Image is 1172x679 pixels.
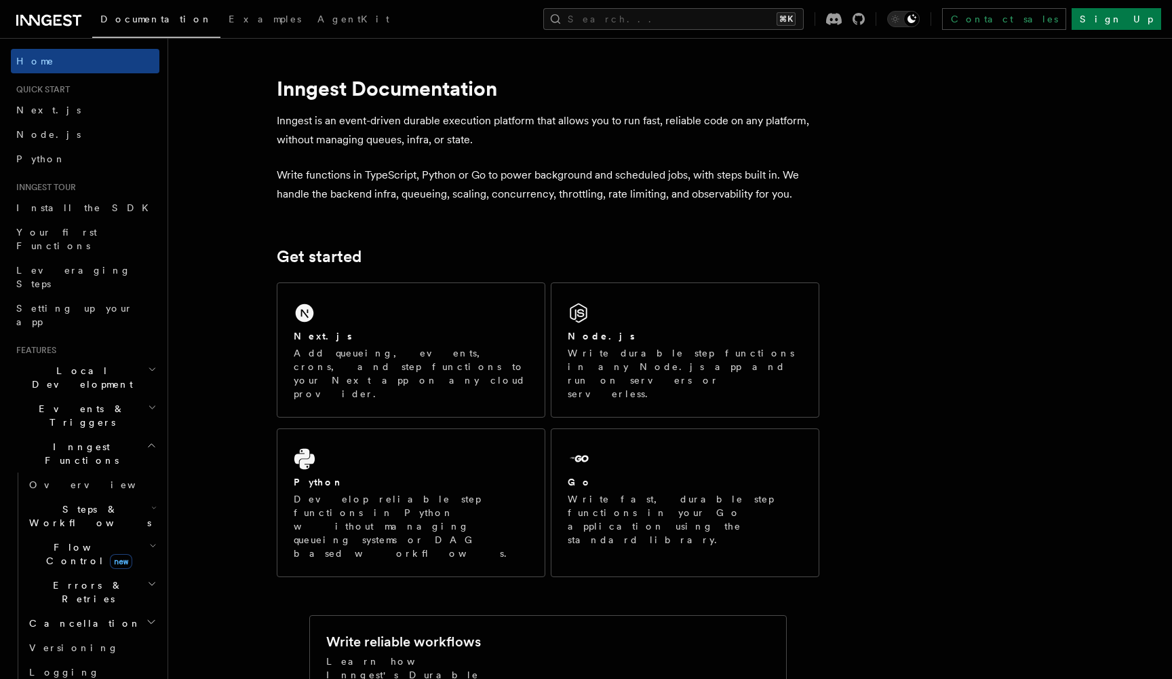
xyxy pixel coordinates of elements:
[24,473,159,497] a: Overview
[16,54,54,68] span: Home
[551,282,819,418] a: Node.jsWrite durable step functions in any Node.js app and run on servers or serverless.
[294,329,352,343] h2: Next.js
[16,153,66,164] span: Python
[220,4,309,37] a: Examples
[568,475,592,489] h2: Go
[24,502,151,530] span: Steps & Workflows
[24,579,147,606] span: Errors & Retries
[11,220,159,258] a: Your first Functions
[277,428,545,577] a: PythonDevelop reliable step functions in Python without managing queueing systems or DAG based wo...
[309,4,397,37] a: AgentKit
[11,49,159,73] a: Home
[16,227,97,251] span: Your first Functions
[11,435,159,473] button: Inngest Functions
[92,4,220,38] a: Documentation
[110,554,132,569] span: new
[326,632,481,651] h2: Write reliable workflows
[24,540,149,568] span: Flow Control
[24,535,159,573] button: Flow Controlnew
[551,428,819,577] a: GoWrite fast, durable step functions in your Go application using the standard library.
[29,479,169,490] span: Overview
[11,182,76,193] span: Inngest tour
[11,397,159,435] button: Events & Triggers
[11,359,159,397] button: Local Development
[568,329,635,343] h2: Node.js
[277,247,362,266] a: Get started
[11,122,159,147] a: Node.js
[887,11,920,27] button: Toggle dark mode
[16,202,157,213] span: Install the SDK
[294,475,344,489] h2: Python
[11,440,146,467] span: Inngest Functions
[11,296,159,334] a: Setting up your app
[942,8,1066,30] a: Contact sales
[24,636,159,660] a: Versioning
[317,14,389,24] span: AgentKit
[294,492,528,560] p: Develop reliable step functions in Python without managing queueing systems or DAG based workflows.
[11,147,159,171] a: Python
[16,105,81,115] span: Next.js
[11,98,159,122] a: Next.js
[11,345,56,356] span: Features
[11,258,159,296] a: Leveraging Steps
[11,402,148,429] span: Events & Triggers
[11,196,159,220] a: Install the SDK
[24,573,159,611] button: Errors & Retries
[777,12,796,26] kbd: ⌘K
[277,76,819,100] h1: Inngest Documentation
[16,129,81,140] span: Node.js
[277,282,545,418] a: Next.jsAdd queueing, events, crons, and step functions to your Next app on any cloud provider.
[543,8,804,30] button: Search...⌘K
[11,84,70,95] span: Quick start
[24,497,159,535] button: Steps & Workflows
[24,617,141,630] span: Cancellation
[568,346,802,401] p: Write durable step functions in any Node.js app and run on servers or serverless.
[29,642,119,653] span: Versioning
[568,492,802,547] p: Write fast, durable step functions in your Go application using the standard library.
[229,14,301,24] span: Examples
[277,111,819,149] p: Inngest is an event-driven durable execution platform that allows you to run fast, reliable code ...
[16,265,131,289] span: Leveraging Steps
[294,346,528,401] p: Add queueing, events, crons, and step functions to your Next app on any cloud provider.
[100,14,212,24] span: Documentation
[16,303,133,327] span: Setting up your app
[277,166,819,204] p: Write functions in TypeScript, Python or Go to power background and scheduled jobs, with steps bu...
[1072,8,1161,30] a: Sign Up
[24,611,159,636] button: Cancellation
[11,364,148,391] span: Local Development
[29,667,100,678] span: Logging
